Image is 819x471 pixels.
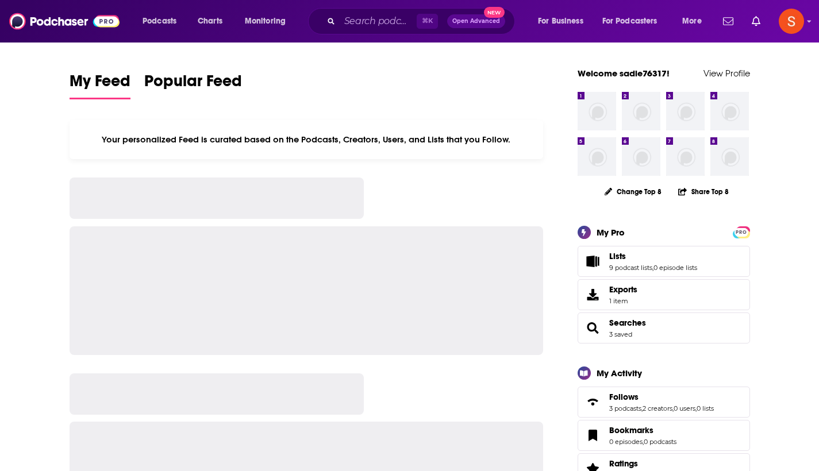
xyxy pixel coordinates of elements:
[582,427,605,443] a: Bookmarks
[710,137,749,176] img: missing-image.png
[597,368,642,379] div: My Activity
[666,92,705,130] img: missing-image.png
[653,264,697,272] a: 0 episode lists
[735,227,748,235] a: PRO
[644,438,676,446] a: 0 podcasts
[643,438,644,446] span: ,
[609,425,653,435] span: Bookmarks
[609,251,626,261] span: Lists
[134,12,191,30] button: open menu
[609,458,676,469] a: Ratings
[447,14,505,28] button: Open AdvancedNew
[609,330,632,338] a: 3 saved
[609,284,637,295] span: Exports
[595,12,674,30] button: open menu
[319,8,526,34] div: Search podcasts, credits, & more...
[718,11,738,31] a: Show notifications dropdown
[609,264,652,272] a: 9 podcast lists
[609,425,676,435] a: Bookmarks
[144,71,242,99] a: Popular Feed
[609,404,641,412] a: 3 podcasts
[672,404,674,412] span: ,
[578,420,750,451] span: Bookmarks
[578,279,750,310] a: Exports
[237,12,301,30] button: open menu
[622,92,660,130] img: missing-image.png
[641,404,643,412] span: ,
[582,394,605,410] a: Follows
[710,92,749,130] img: missing-image.png
[674,12,716,30] button: open menu
[609,251,697,261] a: Lists
[697,404,714,412] a: 0 lists
[582,287,605,303] span: Exports
[417,14,438,29] span: ⌘ K
[245,13,286,29] span: Monitoring
[609,438,643,446] a: 0 episodes
[452,18,500,24] span: Open Advanced
[538,13,583,29] span: For Business
[582,320,605,336] a: Searches
[340,12,417,30] input: Search podcasts, credits, & more...
[609,297,637,305] span: 1 item
[582,253,605,269] a: Lists
[779,9,804,34] span: Logged in as sadie76317
[735,228,748,237] span: PRO
[9,10,120,32] img: Podchaser - Follow, Share and Rate Podcasts
[530,12,598,30] button: open menu
[666,137,705,176] img: missing-image.png
[609,392,714,402] a: Follows
[578,246,750,277] span: Lists
[779,9,804,34] img: User Profile
[198,13,222,29] span: Charts
[578,92,616,130] img: missing-image.png
[703,68,750,79] a: View Profile
[484,7,505,18] span: New
[190,12,229,30] a: Charts
[643,404,672,412] a: 2 creators
[674,404,695,412] a: 0 users
[622,137,660,176] img: missing-image.png
[578,387,750,418] span: Follows
[597,227,625,238] div: My Pro
[682,13,702,29] span: More
[747,11,765,31] a: Show notifications dropdown
[143,13,176,29] span: Podcasts
[578,312,750,343] span: Searches
[609,318,646,328] a: Searches
[652,264,653,272] span: ,
[609,392,639,402] span: Follows
[70,71,130,98] span: My Feed
[678,180,729,203] button: Share Top 8
[609,458,638,469] span: Ratings
[70,120,544,159] div: Your personalized Feed is curated based on the Podcasts, Creators, Users, and Lists that you Follow.
[70,71,130,99] a: My Feed
[779,9,804,34] button: Show profile menu
[602,13,657,29] span: For Podcasters
[578,68,670,79] a: Welcome sadie76317!
[144,71,242,98] span: Popular Feed
[578,137,616,176] img: missing-image.png
[695,404,697,412] span: ,
[598,184,669,199] button: Change Top 8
